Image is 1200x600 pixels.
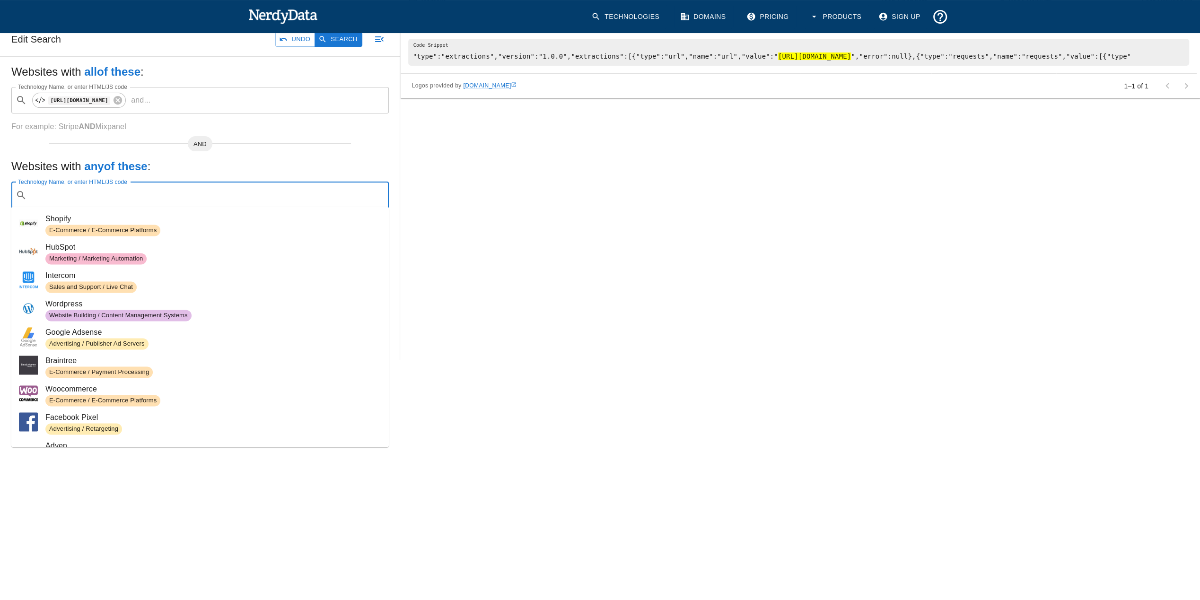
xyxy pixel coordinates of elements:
span: Logos provided by [412,81,517,91]
p: For example: Stripe Mixpanel [11,121,389,132]
span: Intercom [45,270,381,281]
b: all of these [84,65,140,78]
b: AND [79,122,95,130]
p: 1–1 of 1 [1124,81,1148,91]
span: E-Commerce / E-Commerce Platforms [45,396,160,405]
span: Facebook Pixel [45,412,381,423]
span: Website Building / Content Management Systems [45,311,192,320]
h5: Websites with : [11,64,389,79]
button: Products [804,5,869,29]
h5: Websites with : [11,159,389,174]
label: Technology Name, or enter HTML/JS code [18,178,127,186]
a: Domains [674,5,733,29]
span: Advertising / Retargeting [45,425,122,434]
span: Advertising / Publisher Ad Servers [45,339,149,348]
span: E-Commerce / E-Commerce Platforms [45,226,160,235]
span: Shopify [45,213,381,225]
button: Undo [275,32,315,47]
span: Adyen [45,440,381,452]
p: and ... [127,95,154,106]
span: HubSpot [45,242,381,253]
span: Braintree [45,355,381,366]
span: AND [188,139,212,149]
img: NerdyData.com [248,7,318,26]
span: Sales and Support / Live Chat [45,283,137,292]
h6: Edit Search [11,32,61,47]
span: Marketing / Marketing Automation [45,254,147,263]
a: Sign Up [873,5,928,29]
div: [URL][DOMAIN_NAME] [32,93,126,108]
pre: "type":"extractions","version":"1.0.0","extractions":[{"type":"url","name":"url","value":" ","err... [408,39,1189,66]
span: E-Commerce / Payment Processing [45,368,153,377]
label: Technology Name, or enter HTML/JS code [18,83,127,91]
a: Technologies [586,5,667,29]
b: any of these [84,160,147,173]
a: [DOMAIN_NAME] [463,82,517,89]
span: Woocommerce [45,383,381,395]
span: Wordpress [45,298,381,310]
button: Search [315,32,362,47]
span: Google Adsense [45,327,381,338]
hl: [URL][DOMAIN_NAME] [778,52,851,60]
a: Pricing [741,5,796,29]
code: [URL][DOMAIN_NAME] [48,96,110,104]
button: Support and Documentation [928,5,952,29]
